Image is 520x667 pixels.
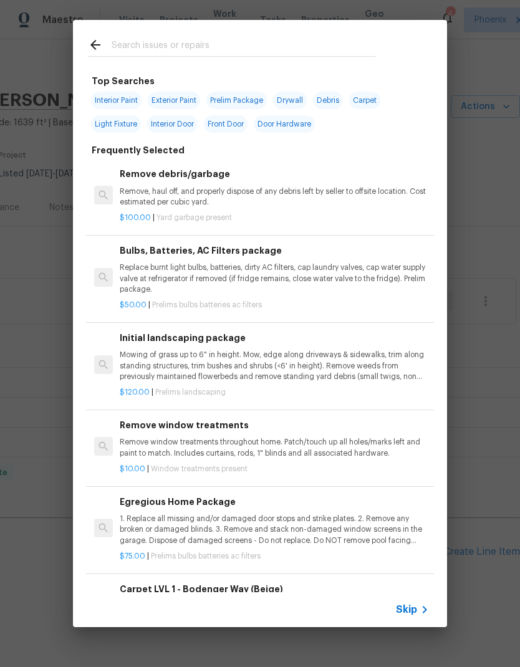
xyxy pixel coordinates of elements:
[120,495,429,509] h6: Egregious Home Package
[120,167,429,181] h6: Remove debris/garbage
[120,465,145,473] span: $10.00
[120,418,429,432] h6: Remove window treatments
[91,115,141,133] span: Light Fixture
[396,603,417,616] span: Skip
[349,92,380,109] span: Carpet
[206,92,267,109] span: Prelim Package
[120,551,429,562] p: |
[120,437,429,458] p: Remove window treatments throughout home. Patch/touch up all holes/marks left and paint to match....
[120,301,147,309] span: $50.00
[254,115,315,133] span: Door Hardware
[273,92,307,109] span: Drywall
[151,465,248,473] span: Window treatments present
[92,143,185,157] h6: Frequently Selected
[120,552,145,560] span: $75.00
[313,92,343,109] span: Debris
[147,115,198,133] span: Interior Door
[120,300,429,310] p: |
[92,74,155,88] h6: Top Searches
[120,244,429,257] h6: Bulbs, Batteries, AC Filters package
[152,301,262,309] span: Prelims bulbs batteries ac filters
[120,514,429,545] p: 1. Replace all missing and/or damaged door stops and strike plates. 2. Remove any broken or damag...
[120,582,429,596] h6: Carpet LVL 1 - Bodenger Way (Beige)
[120,388,150,396] span: $120.00
[155,388,226,396] span: Prelims landscaping
[204,115,248,133] span: Front Door
[120,213,429,223] p: |
[120,186,429,208] p: Remove, haul off, and properly dispose of any debris left by seller to offsite location. Cost est...
[156,214,232,221] span: Yard garbage present
[120,464,429,474] p: |
[120,214,151,221] span: $100.00
[148,92,200,109] span: Exterior Paint
[112,37,376,56] input: Search issues or repairs
[91,92,142,109] span: Interior Paint
[120,262,429,294] p: Replace burnt light bulbs, batteries, dirty AC filters, cap laundry valves, cap water supply valv...
[151,552,261,560] span: Prelims bulbs batteries ac filters
[120,350,429,381] p: Mowing of grass up to 6" in height. Mow, edge along driveways & sidewalks, trim along standing st...
[120,331,429,345] h6: Initial landscaping package
[120,387,429,398] p: |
